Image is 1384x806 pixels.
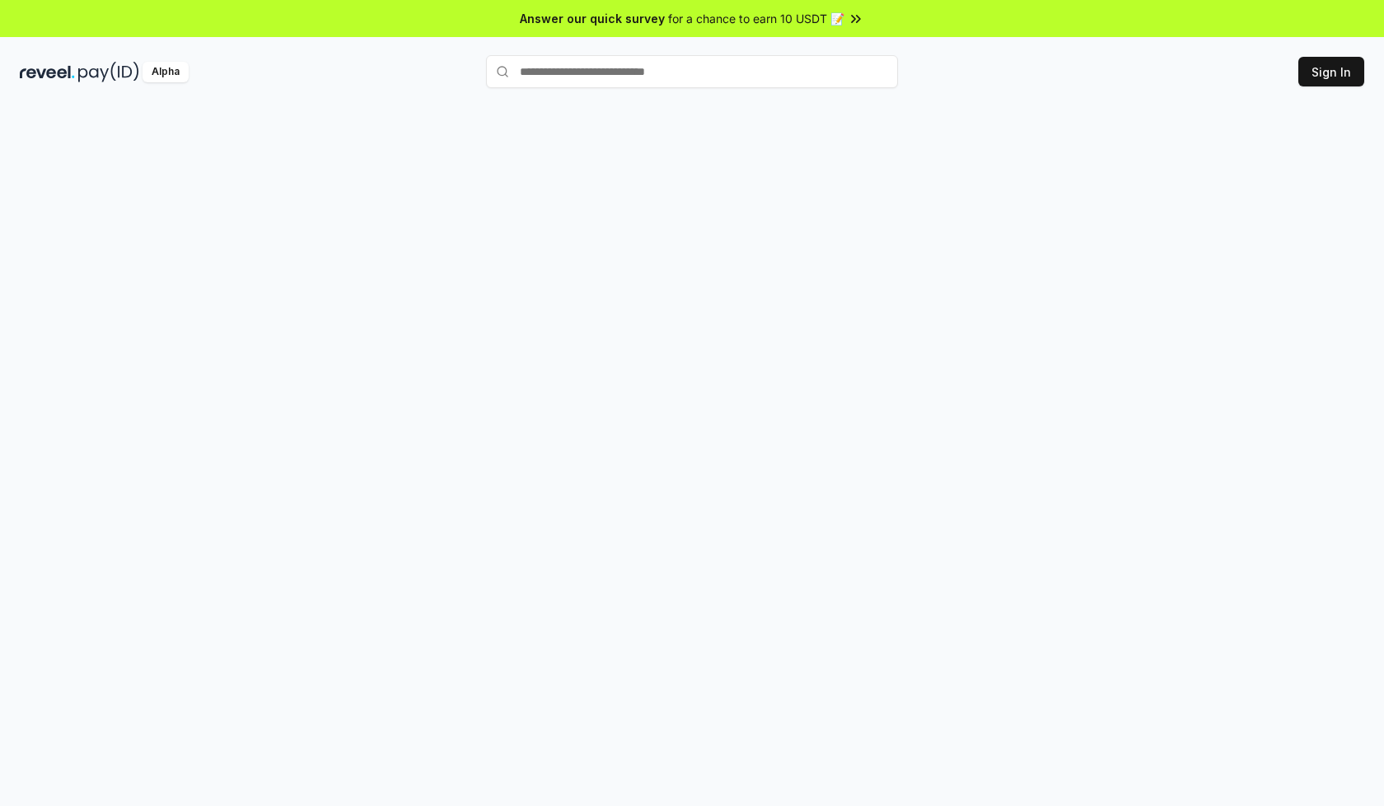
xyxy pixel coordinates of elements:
[78,62,139,82] img: pay_id
[668,10,844,27] span: for a chance to earn 10 USDT 📝
[520,10,665,27] span: Answer our quick survey
[1298,57,1364,86] button: Sign In
[143,62,189,82] div: Alpha
[20,62,75,82] img: reveel_dark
